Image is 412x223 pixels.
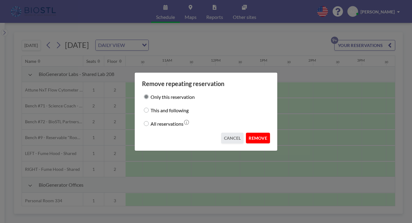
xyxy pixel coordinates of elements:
label: Only this reservation [151,92,195,101]
button: REMOVE [246,133,270,143]
label: All reservations [151,119,183,128]
label: This and following [151,106,189,114]
h3: Remove repeating reservation [142,80,270,88]
button: CANCEL [221,133,244,143]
